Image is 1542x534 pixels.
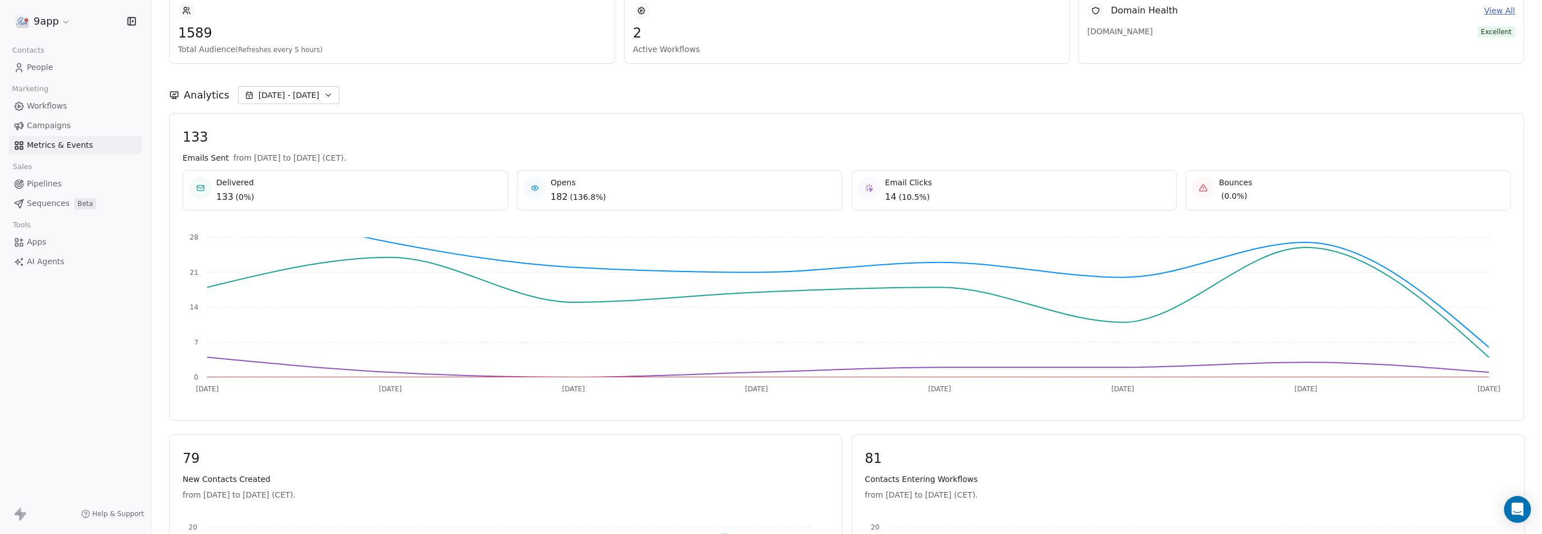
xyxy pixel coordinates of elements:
tspan: [DATE] [928,385,951,393]
a: SequencesBeta [9,194,142,213]
span: Sequences [27,198,69,209]
span: ( 10.5% ) [898,191,929,203]
span: Beta [74,198,96,209]
span: Apps [27,236,46,248]
a: Workflows [9,97,142,115]
a: View All [1484,5,1515,17]
span: ( 0.0% ) [1221,190,1247,202]
tspan: 28 [190,233,198,241]
span: from [DATE] to [DATE] (CET). [233,152,346,163]
tspan: [DATE] [562,385,585,393]
span: Email Clicks [885,177,932,188]
a: Apps [9,233,142,251]
span: Contacts Entering Workflows [865,474,1511,485]
span: Pipelines [27,178,62,190]
span: ( 136.8% ) [570,191,605,203]
a: People [9,58,142,77]
span: 2 [633,25,1061,41]
span: Workflows [27,100,67,112]
span: Total Audience [178,44,606,55]
tspan: 21 [190,269,198,277]
tspan: 20 [189,523,197,531]
span: Analytics [184,88,229,102]
a: Help & Support [81,509,144,518]
span: Metrics & Events [27,139,93,151]
span: 133 [216,190,234,204]
span: 133 [183,129,1511,146]
span: from [DATE] to [DATE] (CET). [865,489,1511,500]
span: Campaigns [27,120,71,132]
span: 79 [183,450,829,467]
tspan: 14 [190,303,198,311]
img: logo_con%20trasparenza.png [16,15,29,28]
span: Domain Health [1111,4,1178,17]
span: [DOMAIN_NAME] [1087,26,1166,37]
span: New Contacts Created [183,474,829,485]
div: Open Intercom Messenger [1504,496,1531,523]
span: Emails Sent [183,152,229,163]
span: 14 [885,190,896,204]
a: Metrics & Events [9,136,142,154]
span: Contacts [7,42,49,59]
tspan: 7 [194,339,198,346]
span: from [DATE] to [DATE] (CET). [183,489,829,500]
span: AI Agents [27,256,64,268]
a: Pipelines [9,175,142,193]
span: 81 [865,450,1511,467]
span: Help & Support [92,509,144,518]
span: Sales [8,158,37,175]
span: [DATE] - [DATE] [258,90,319,101]
tspan: [DATE] [745,385,768,393]
span: Tools [8,217,35,233]
span: 9app [34,14,59,29]
tspan: 20 [870,523,879,531]
span: 182 [551,190,568,204]
a: Campaigns [9,116,142,135]
span: Delivered [216,177,254,188]
span: (Refreshes every 5 hours) [235,46,323,54]
span: Excellent [1478,26,1515,38]
span: Bounces [1219,177,1252,188]
tspan: [DATE] [1478,385,1501,393]
span: ( 0% ) [236,191,254,203]
tspan: 0 [194,373,198,381]
a: AI Agents [9,252,142,271]
tspan: [DATE] [1111,385,1134,393]
span: People [27,62,53,73]
span: Active Workflows [633,44,1061,55]
span: Marketing [7,81,53,97]
tspan: [DATE] [379,385,402,393]
button: 9app [13,12,73,31]
button: [DATE] - [DATE] [238,86,339,104]
span: 1589 [178,25,606,41]
tspan: [DATE] [196,385,219,393]
tspan: [DATE] [1294,385,1317,393]
span: Opens [551,177,606,188]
